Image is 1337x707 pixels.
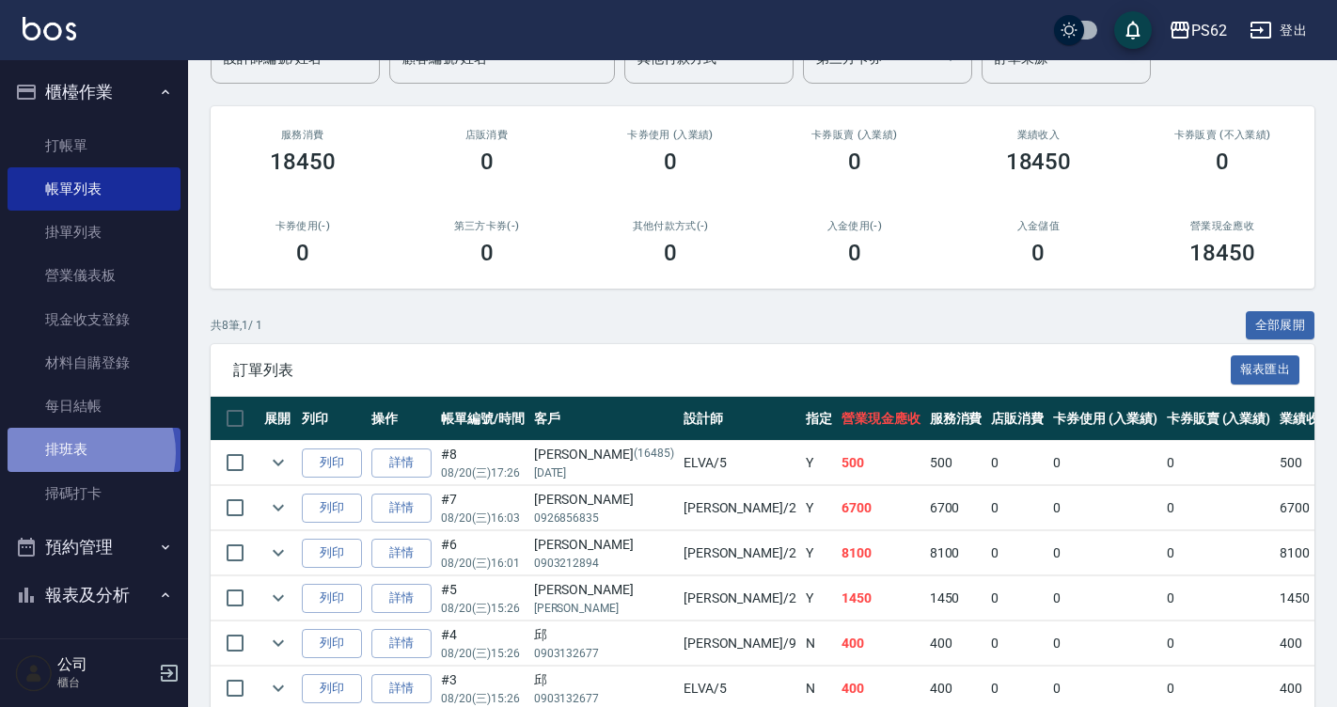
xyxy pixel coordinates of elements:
[15,654,53,692] img: Person
[436,441,529,485] td: #8
[801,531,837,575] td: Y
[264,629,292,657] button: expand row
[534,670,674,690] div: 邱
[8,254,181,297] a: 營業儀表板
[534,510,674,526] p: 0926856835
[925,486,987,530] td: 6700
[233,361,1231,380] span: 訂單列表
[436,531,529,575] td: #6
[441,645,525,662] p: 08/20 (三) 15:26
[417,220,557,232] h2: 第三方卡券(-)
[529,397,679,441] th: 客戶
[302,448,362,478] button: 列印
[679,576,801,621] td: [PERSON_NAME] /2
[848,240,861,266] h3: 0
[1048,531,1162,575] td: 0
[1275,576,1337,621] td: 1450
[534,625,674,645] div: 邱
[1162,486,1276,530] td: 0
[1275,397,1337,441] th: 業績收入
[801,576,837,621] td: Y
[57,655,153,674] h5: 公司
[534,600,674,617] p: [PERSON_NAME]
[8,124,181,167] a: 打帳單
[679,621,801,666] td: [PERSON_NAME] /9
[837,621,925,666] td: 400
[601,129,740,141] h2: 卡券使用 (入業績)
[837,397,925,441] th: 營業現金應收
[1162,531,1276,575] td: 0
[1275,621,1337,666] td: 400
[1216,149,1229,175] h3: 0
[1162,576,1276,621] td: 0
[986,576,1048,621] td: 0
[1048,397,1162,441] th: 卡券使用 (入業績)
[302,674,362,703] button: 列印
[8,523,181,572] button: 預約管理
[264,539,292,567] button: expand row
[296,240,309,266] h3: 0
[1231,355,1300,385] button: 報表匯出
[1162,621,1276,666] td: 0
[436,621,529,666] td: #4
[534,464,674,481] p: [DATE]
[925,576,987,621] td: 1450
[8,428,181,471] a: 排班表
[801,486,837,530] td: Y
[233,129,372,141] h3: 服務消費
[925,397,987,441] th: 服務消費
[1246,311,1315,340] button: 全部展開
[1189,240,1255,266] h3: 18450
[441,600,525,617] p: 08/20 (三) 15:26
[1153,220,1292,232] h2: 營業現金應收
[260,397,297,441] th: 展開
[679,531,801,575] td: [PERSON_NAME] /2
[302,494,362,523] button: 列印
[8,167,181,211] a: 帳單列表
[986,397,1048,441] th: 店販消費
[371,584,432,613] a: 詳情
[534,535,674,555] div: [PERSON_NAME]
[211,317,262,334] p: 共 8 筆, 1 / 1
[8,341,181,385] a: 材料自購登錄
[371,448,432,478] a: 詳情
[664,149,677,175] h3: 0
[436,397,529,441] th: 帳單編號/時間
[1114,11,1152,49] button: save
[371,539,432,568] a: 詳情
[634,445,674,464] p: (16485)
[270,149,336,175] h3: 18450
[1275,441,1337,485] td: 500
[264,674,292,702] button: expand row
[801,621,837,666] td: N
[925,621,987,666] td: 400
[8,472,181,515] a: 掃碼打卡
[23,17,76,40] img: Logo
[801,397,837,441] th: 指定
[441,464,525,481] p: 08/20 (三) 17:26
[785,220,924,232] h2: 入金使用(-)
[233,220,372,232] h2: 卡券使用(-)
[534,690,674,707] p: 0903132677
[371,494,432,523] a: 詳情
[848,149,861,175] h3: 0
[264,448,292,477] button: expand row
[534,445,674,464] div: [PERSON_NAME]
[986,486,1048,530] td: 0
[8,627,181,670] a: 報表目錄
[1048,486,1162,530] td: 0
[1231,360,1300,378] a: 報表匯出
[1275,486,1337,530] td: 6700
[480,240,494,266] h3: 0
[297,397,367,441] th: 列印
[441,510,525,526] p: 08/20 (三) 16:03
[785,129,924,141] h2: 卡券販賣 (入業績)
[837,441,925,485] td: 500
[436,576,529,621] td: #5
[264,494,292,522] button: expand row
[801,441,837,485] td: Y
[969,220,1109,232] h2: 入金儲值
[8,211,181,254] a: 掛單列表
[367,397,436,441] th: 操作
[436,486,529,530] td: #7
